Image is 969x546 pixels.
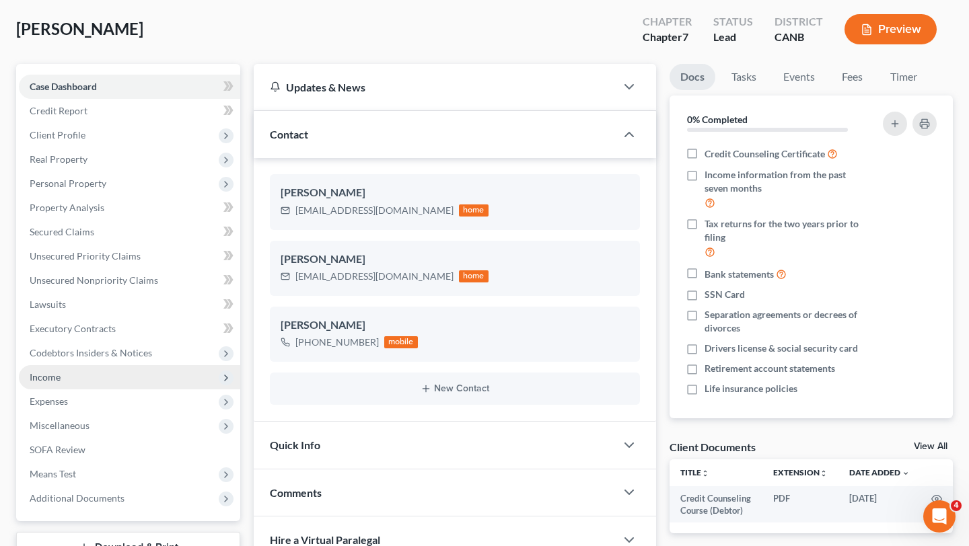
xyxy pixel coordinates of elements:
[680,467,709,477] a: Titleunfold_more
[30,299,66,310] span: Lawsuits
[30,444,85,455] span: SOFA Review
[30,395,68,407] span: Expenses
[30,274,158,286] span: Unsecured Nonpriority Claims
[705,268,774,281] span: Bank statements
[705,288,745,301] span: SSN Card
[880,64,928,90] a: Timer
[459,270,489,282] div: home
[820,469,828,477] i: unfold_more
[643,30,692,45] div: Chapter
[721,64,767,90] a: Tasks
[705,342,858,355] span: Drivers license & social security card
[19,268,240,292] a: Unsecured Nonpriority Claims
[19,438,240,462] a: SOFA Review
[713,14,753,30] div: Status
[775,14,823,30] div: District
[295,336,379,349] div: [PHONE_NUMBER]
[30,153,87,165] span: Real Property
[16,19,143,38] span: [PERSON_NAME]
[459,204,489,217] div: home
[19,292,240,317] a: Lawsuits
[705,362,835,375] span: Retirement account statements
[281,251,629,268] div: [PERSON_NAME]
[643,14,692,30] div: Chapter
[281,383,629,394] button: New Contact
[19,99,240,123] a: Credit Report
[270,80,600,94] div: Updates & News
[762,486,838,523] td: PDF
[687,114,748,125] strong: 0% Completed
[30,226,94,237] span: Secured Claims
[670,64,715,90] a: Docs
[838,486,921,523] td: [DATE]
[30,371,61,383] span: Income
[30,81,97,92] span: Case Dashboard
[831,64,874,90] a: Fees
[705,168,871,195] span: Income information from the past seven months
[682,30,688,43] span: 7
[19,317,240,341] a: Executory Contracts
[713,30,753,45] div: Lead
[30,347,152,358] span: Codebtors Insiders & Notices
[295,270,454,283] div: [EMAIL_ADDRESS][DOMAIN_NAME]
[775,30,823,45] div: CANB
[19,75,240,99] a: Case Dashboard
[923,500,956,533] iframe: Intercom live chat
[30,323,116,334] span: Executory Contracts
[705,147,825,161] span: Credit Counseling Certificate
[30,420,89,431] span: Miscellaneous
[705,308,871,335] span: Separation agreements or decrees of divorces
[19,220,240,244] a: Secured Claims
[270,438,320,451] span: Quick Info
[849,467,910,477] a: Date Added expand_more
[19,196,240,220] a: Property Analysis
[281,185,629,201] div: [PERSON_NAME]
[19,244,240,268] a: Unsecured Priority Claims
[30,492,124,504] span: Additional Documents
[384,336,418,348] div: mobile
[295,204,454,217] div: [EMAIL_ADDRESS][DOMAIN_NAME]
[701,469,709,477] i: unfold_more
[845,14,937,44] button: Preview
[914,442,947,451] a: View All
[30,250,141,262] span: Unsecured Priority Claims
[705,382,797,395] span: Life insurance policies
[270,486,322,499] span: Comments
[270,128,308,141] span: Contact
[773,467,828,477] a: Extensionunfold_more
[270,533,380,546] span: Hire a Virtual Paralegal
[951,500,962,511] span: 4
[670,440,756,454] div: Client Documents
[670,486,762,523] td: Credit Counseling Course (Debtor)
[30,468,76,479] span: Means Test
[281,317,629,334] div: [PERSON_NAME]
[30,129,85,141] span: Client Profile
[30,202,104,213] span: Property Analysis
[773,64,826,90] a: Events
[705,217,871,244] span: Tax returns for the two years prior to filing
[902,469,910,477] i: expand_more
[30,105,87,116] span: Credit Report
[30,178,106,189] span: Personal Property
